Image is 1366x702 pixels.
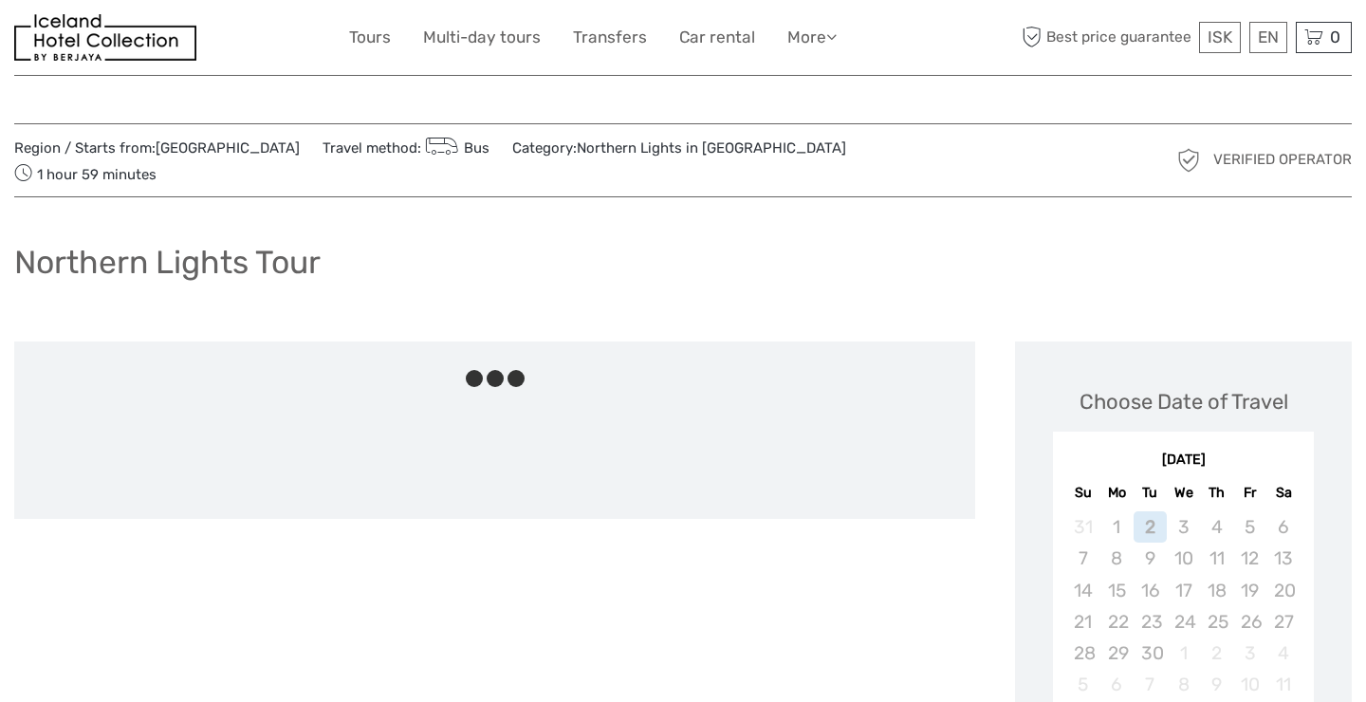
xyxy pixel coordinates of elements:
div: Not available Sunday, September 14th, 2025 [1066,575,1099,606]
div: Not available Wednesday, September 17th, 2025 [1167,575,1200,606]
div: Not available Monday, September 8th, 2025 [1100,543,1134,574]
div: Fr [1233,480,1266,506]
div: Not available Friday, October 10th, 2025 [1233,669,1266,700]
div: Not available Friday, September 26th, 2025 [1233,606,1266,637]
div: Not available Saturday, September 20th, 2025 [1266,575,1300,606]
img: verified_operator_grey_128.png [1173,145,1204,175]
div: Not available Friday, October 3rd, 2025 [1233,637,1266,669]
a: Multi-day tours [423,24,541,51]
div: Not available Sunday, August 31st, 2025 [1066,511,1099,543]
div: month 2025-09 [1059,511,1307,700]
div: Not available Thursday, September 18th, 2025 [1200,575,1233,606]
div: Not available Monday, September 29th, 2025 [1100,637,1134,669]
div: We [1167,480,1200,506]
div: Not available Friday, September 19th, 2025 [1233,575,1266,606]
span: 1 hour 59 minutes [14,160,157,187]
div: Not available Wednesday, September 10th, 2025 [1167,543,1200,574]
div: Not available Monday, September 1st, 2025 [1100,511,1134,543]
div: Not available Thursday, September 25th, 2025 [1200,606,1233,637]
div: [DATE] [1053,451,1314,471]
div: Not available Thursday, September 4th, 2025 [1200,511,1233,543]
div: Not available Tuesday, September 2nd, 2025 [1134,511,1167,543]
img: 481-8f989b07-3259-4bb0-90ed-3da368179bdc_logo_small.jpg [14,14,196,61]
div: Not available Wednesday, October 8th, 2025 [1167,669,1200,700]
div: Not available Monday, October 6th, 2025 [1100,669,1134,700]
div: Not available Friday, September 12th, 2025 [1233,543,1266,574]
div: Not available Thursday, October 2nd, 2025 [1200,637,1233,669]
a: More [787,24,837,51]
div: Not available Saturday, September 6th, 2025 [1266,511,1300,543]
div: Tu [1134,480,1167,506]
div: Su [1066,480,1099,506]
div: Not available Tuesday, September 9th, 2025 [1134,543,1167,574]
div: Sa [1266,480,1300,506]
div: Not available Wednesday, September 3rd, 2025 [1167,511,1200,543]
div: Not available Sunday, October 5th, 2025 [1066,669,1099,700]
h1: Northern Lights Tour [14,243,321,282]
div: Not available Thursday, September 11th, 2025 [1200,543,1233,574]
span: Region / Starts from: [14,139,300,158]
div: Not available Friday, September 5th, 2025 [1233,511,1266,543]
div: Not available Saturday, September 13th, 2025 [1266,543,1300,574]
a: Bus [421,139,489,157]
span: Travel method: [323,134,489,160]
div: Not available Monday, September 22nd, 2025 [1100,606,1134,637]
span: Best price guarantee [1018,22,1195,53]
span: ISK [1208,28,1232,46]
a: Northern Lights in [GEOGRAPHIC_DATA] [577,139,846,157]
div: Not available Saturday, October 4th, 2025 [1266,637,1300,669]
span: Verified Operator [1213,150,1352,170]
div: Not available Saturday, October 11th, 2025 [1266,669,1300,700]
div: Not available Saturday, September 27th, 2025 [1266,606,1300,637]
div: Mo [1100,480,1134,506]
div: Not available Monday, September 15th, 2025 [1100,575,1134,606]
div: Not available Sunday, September 28th, 2025 [1066,637,1099,669]
div: Not available Sunday, September 7th, 2025 [1066,543,1099,574]
a: Transfers [573,24,647,51]
div: Not available Tuesday, September 16th, 2025 [1134,575,1167,606]
a: [GEOGRAPHIC_DATA] [156,139,300,157]
div: Not available Tuesday, September 30th, 2025 [1134,637,1167,669]
div: Not available Tuesday, September 23rd, 2025 [1134,606,1167,637]
div: Not available Thursday, October 9th, 2025 [1200,669,1233,700]
div: Not available Wednesday, October 1st, 2025 [1167,637,1200,669]
div: EN [1249,22,1287,53]
div: Not available Sunday, September 21st, 2025 [1066,606,1099,637]
a: Car rental [679,24,755,51]
a: Tours [349,24,391,51]
span: Category: [512,139,846,158]
div: Choose Date of Travel [1080,387,1288,416]
div: Not available Wednesday, September 24th, 2025 [1167,606,1200,637]
div: Th [1200,480,1233,506]
span: 0 [1327,28,1343,46]
div: Not available Tuesday, October 7th, 2025 [1134,669,1167,700]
